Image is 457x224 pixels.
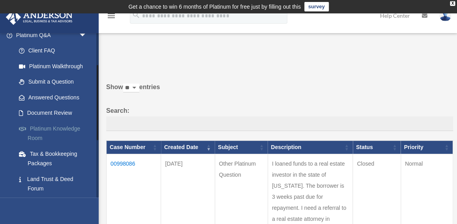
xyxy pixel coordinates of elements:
[450,1,455,6] div: close
[123,84,139,93] select: Showentries
[353,141,401,154] th: Status: activate to sort column ascending
[11,43,99,59] a: Client FAQ
[107,11,116,21] i: menu
[11,74,99,90] a: Submit a Question
[79,27,95,43] span: arrow_drop_down
[11,105,99,121] a: Document Review
[4,9,75,25] img: Anderson Advisors Platinum Portal
[106,82,453,101] label: Show entries
[106,116,453,131] input: Search:
[11,58,99,74] a: Platinum Walkthrough
[132,11,140,19] i: search
[401,141,453,154] th: Priority: activate to sort column ascending
[106,105,453,131] label: Search:
[11,90,95,105] a: Answered Questions
[439,10,451,21] img: User Pic
[128,2,301,11] div: Get a chance to win 6 months of Platinum for free just by filling out this
[11,171,99,196] a: Land Trust & Deed Forum
[215,141,268,154] th: Subject: activate to sort column ascending
[268,141,352,154] th: Description: activate to sort column ascending
[161,141,215,154] th: Created Date: activate to sort column ascending
[107,141,161,154] th: Case Number: activate to sort column ascending
[11,121,99,146] a: Platinum Knowledge Room
[11,196,99,212] a: Portal Feedback
[11,146,99,171] a: Tax & Bookkeeping Packages
[304,2,329,11] a: survey
[6,27,99,43] a: Platinum Q&Aarrow_drop_down
[107,14,116,21] a: menu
